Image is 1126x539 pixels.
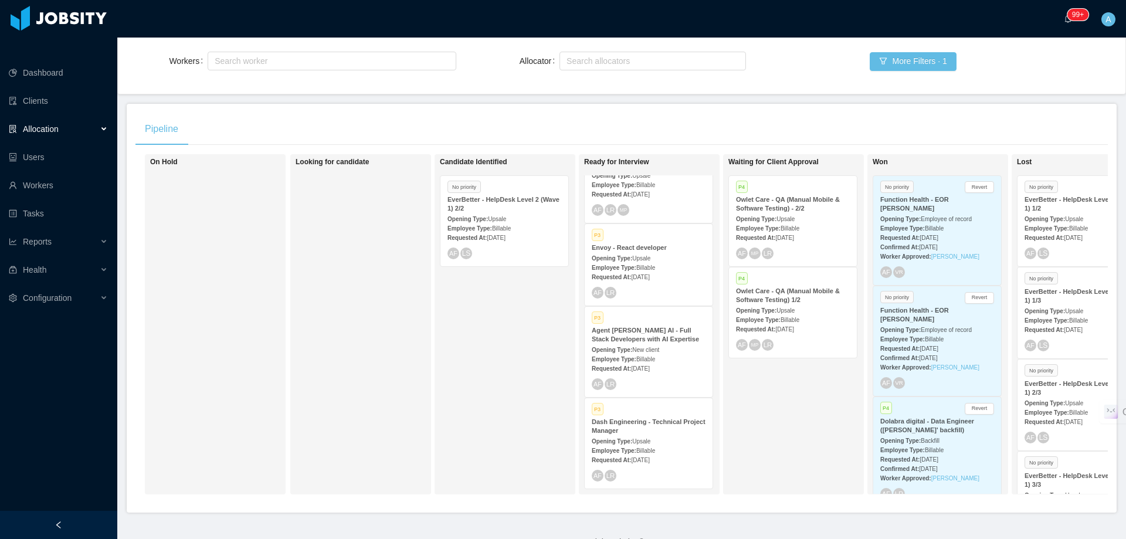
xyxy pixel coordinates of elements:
strong: Dolabra digital - Data Engineer ([PERSON_NAME]' backfill) [880,418,974,433]
a: icon: profileTasks [9,202,108,225]
strong: Opening Type: [880,327,921,333]
strong: Requested At: [592,457,631,463]
a: icon: auditClients [9,89,108,113]
strong: Opening Type: [1025,400,1065,406]
span: Configuration [23,293,72,303]
span: No priority [447,181,481,193]
span: Billable [1069,409,1088,416]
div: Search allocators [567,55,734,67]
span: [DATE] [1064,327,1082,333]
strong: Employee Type: [592,448,636,454]
strong: Opening Type: [1025,492,1065,499]
span: Billable [1069,225,1088,232]
h1: Won [873,158,1037,167]
a: icon: robotUsers [9,145,108,169]
strong: Requested At: [880,235,920,241]
span: LR [764,341,772,348]
input: Workers [211,54,218,68]
strong: EverBetter - HelpDesk Level 2 (Wave 1) 2/2 [447,196,559,212]
span: Upsale [776,307,795,314]
strong: Requested At: [1025,235,1064,241]
strong: Owlet Care - QA (Manual Mobile & Software Testing) 1/2 [736,287,840,303]
span: [DATE] [631,365,649,372]
strong: Worker Approved: [880,253,931,260]
strong: Opening Type: [592,172,632,179]
span: LR [606,472,615,479]
strong: Dash Engineering - Technical Project Manager [592,418,706,434]
span: [DATE] [919,466,937,472]
strong: Opening Type: [880,438,921,444]
span: [DATE] [775,235,793,241]
button: Revert [965,403,994,415]
span: P3 [592,403,603,415]
strong: Worker Approved: [880,475,931,482]
a: [PERSON_NAME] [931,364,979,371]
span: AF [1026,250,1035,257]
i: icon: left [55,521,63,529]
strong: Confirmed At: [880,466,919,472]
i: icon: line-chart [9,238,17,246]
span: LS [1039,341,1048,349]
strong: Envoy - React developer [592,244,667,251]
span: Upsale [1065,492,1083,499]
h1: Waiting for Client Approval [728,158,893,167]
span: Upsale [632,172,650,179]
span: [DATE] [919,244,937,250]
strong: Requested At: [1025,327,1064,333]
span: [DATE] [1064,419,1082,425]
strong: Employee Type: [592,356,636,362]
span: [DATE] [487,235,505,241]
span: AF [882,269,890,276]
span: MP [751,342,758,347]
i: icon: solution [9,125,17,133]
strong: Employee Type: [1025,225,1069,232]
span: AF [738,341,746,348]
strong: Owlet Care - QA (Manual Mobile & Software Testing) - 2/2 [736,196,840,212]
span: Billable [925,447,944,453]
span: Billable [781,225,799,232]
strong: Opening Type: [736,216,776,222]
span: Reports [23,237,52,246]
span: Billable [1069,317,1088,324]
strong: Worker Approved: [880,364,931,371]
strong: Opening Type: [592,255,632,262]
strong: Requested At: [592,365,631,372]
span: P3 [592,311,603,324]
span: Billable [636,265,655,271]
span: P3 [592,229,603,241]
span: [DATE] [775,326,793,333]
span: Upsale [488,216,506,222]
strong: Opening Type: [880,216,921,222]
span: VR [895,269,903,276]
span: LS [462,249,471,257]
strong: Requested At: [736,235,775,241]
strong: Function Health - EOR [PERSON_NAME] [880,196,949,212]
strong: Opening Type: [1025,308,1065,314]
span: [DATE] [631,457,649,463]
span: New client [632,347,659,353]
h1: Ready for Interview [584,158,748,167]
span: Allocation [23,124,59,134]
strong: Requested At: [592,274,631,280]
strong: Employee Type: [592,182,636,188]
strong: Employee Type: [1025,409,1069,416]
span: AF [882,379,890,387]
span: Billable [781,317,799,323]
button: Revert [965,181,994,193]
span: LR [606,289,615,296]
span: LR [895,490,904,497]
strong: Opening Type: [736,307,776,314]
strong: Employee Type: [736,317,781,323]
span: Billable [925,336,944,343]
strong: Confirmed At: [880,244,919,250]
a: icon: pie-chartDashboard [9,61,108,84]
strong: Opening Type: [592,347,632,353]
strong: Employee Type: [736,225,781,232]
strong: Requested At: [736,326,775,333]
span: No priority [880,291,914,303]
strong: Opening Type: [447,216,488,222]
span: Upsale [1065,400,1083,406]
span: Upsale [632,438,650,445]
span: No priority [1025,456,1058,469]
strong: Employee Type: [880,336,925,343]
